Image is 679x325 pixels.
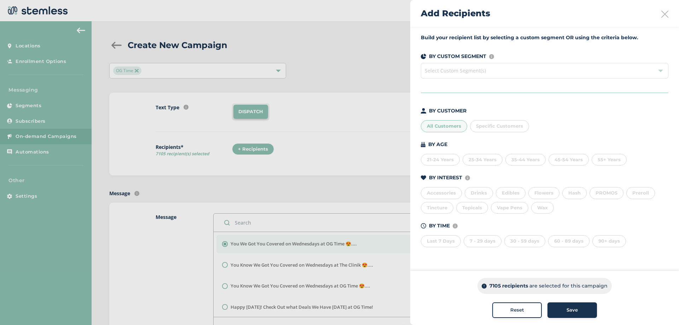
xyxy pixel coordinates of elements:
[429,53,486,60] p: BY CUSTOM SEGMENT
[644,291,679,325] iframe: Chat Widget
[465,175,470,180] img: icon-info-236977d2.svg
[456,202,488,214] div: Topicals
[592,235,626,247] div: 90+ days
[505,154,546,166] div: 35-44 Years
[496,187,526,199] div: Edibles
[504,235,545,247] div: 30 - 59 days
[590,187,623,199] div: PROMOS
[421,175,426,180] img: icon-heart-dark-29e6356f.svg
[592,154,627,166] div: 55+ Years
[421,202,453,214] div: Tincture
[429,107,466,115] p: BY CUSTOMER
[491,202,528,214] div: Vape Pens
[528,187,559,199] div: Flowers
[531,202,554,214] div: Wax
[421,34,668,41] label: Build your recipient list by selecting a custom segment OR using the criteria below.
[482,284,487,289] img: icon-info-dark-48f6c5f3.svg
[492,302,542,318] button: Reset
[548,235,590,247] div: 60 - 89 days
[489,282,528,290] p: 7105 recipients
[421,7,490,20] h2: Add Recipients
[529,282,608,290] p: are selected for this campaign
[429,174,462,181] p: BY INTEREST
[626,187,655,199] div: Preroll
[567,307,578,314] span: Save
[549,154,589,166] div: 45-54 Years
[510,307,524,314] span: Reset
[421,108,426,114] img: icon-person-dark-ced50e5f.svg
[428,141,447,148] p: BY AGE
[489,54,494,59] img: icon-info-236977d2.svg
[421,54,426,59] img: icon-segments-dark-074adb27.svg
[421,120,467,132] div: All Customers
[421,235,461,247] div: Last 7 Days
[465,187,493,199] div: Drinks
[547,302,597,318] button: Save
[464,235,501,247] div: 7 - 29 days
[421,154,460,166] div: 21-24 Years
[429,222,450,230] p: BY TIME
[562,187,587,199] div: Hash
[453,224,458,228] img: icon-info-236977d2.svg
[421,223,426,228] img: icon-time-dark-e6b1183b.svg
[463,154,503,166] div: 25-34 Years
[421,187,462,199] div: Accessories
[421,142,425,147] img: icon-cake-93b2a7b5.svg
[476,123,523,129] span: Specific Customers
